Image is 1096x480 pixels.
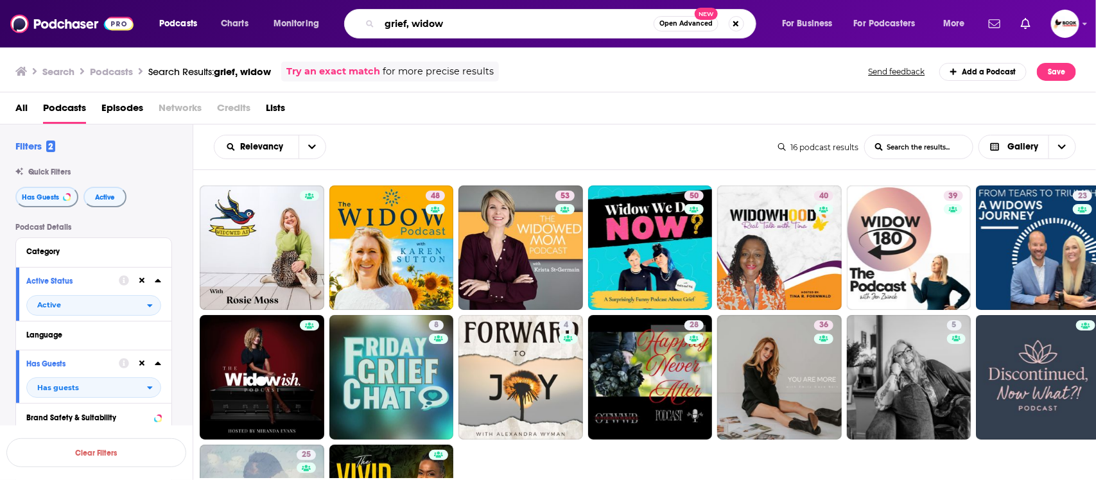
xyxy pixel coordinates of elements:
a: 48 [329,185,454,310]
h2: filter dropdown [26,295,161,316]
a: 50 [684,191,704,201]
button: Category [26,243,161,259]
input: Search podcasts, credits, & more... [379,13,654,34]
button: Brand Safety & Suitability [26,409,161,425]
span: grief, widow [214,65,271,78]
button: open menu [934,13,981,34]
button: open menu [299,135,326,159]
a: Add a Podcast [939,63,1027,81]
span: Has guests [37,384,79,391]
p: Podcast Details [15,223,172,232]
a: Show notifications dropdown [1016,13,1036,35]
button: Choose View [979,135,1077,159]
a: 53 [555,191,575,201]
div: 16 podcast results [778,142,859,152]
button: open menu [26,377,161,398]
a: 40 [717,185,842,310]
span: 36 [819,319,828,332]
button: open menu [265,13,336,34]
a: Show notifications dropdown [984,13,1005,35]
a: 28 [588,315,713,440]
span: 8 [434,319,439,332]
a: Try an exact match [286,64,380,79]
span: 25 [302,449,311,461]
span: 53 [561,190,570,203]
a: Episodes [101,98,143,124]
span: Networks [159,98,202,124]
span: 4 [564,319,568,332]
div: Language [26,330,153,339]
button: Active [83,187,126,207]
span: Credits [217,98,250,124]
a: 40 [814,191,833,201]
button: open menu [773,13,849,34]
a: 4 [559,320,573,330]
a: Podcasts [43,98,86,124]
span: Podcasts [159,15,197,33]
button: Show profile menu [1051,10,1079,38]
a: 5 [947,320,962,330]
span: 40 [819,190,828,203]
h2: filter dropdown [26,377,161,398]
span: Quick Filters [28,167,71,176]
a: Lists [266,98,285,124]
a: 28 [684,320,704,330]
button: Language [26,327,161,343]
span: Monitoring [274,15,319,33]
a: 39 [944,191,963,201]
span: 23 [1078,190,1087,203]
button: Active Status [26,273,119,289]
span: Charts [221,15,248,33]
span: for more precise results [383,64,494,79]
span: 50 [690,190,699,203]
a: 53 [458,185,583,310]
a: Charts [213,13,256,34]
h2: Choose List sort [214,135,326,159]
span: 5 [952,319,957,332]
span: More [943,15,965,33]
button: open menu [214,142,299,151]
span: 39 [949,190,958,203]
button: Open AdvancedNew [654,16,718,31]
span: Active [95,194,115,201]
img: Podchaser - Follow, Share and Rate Podcasts [10,12,134,36]
div: Search podcasts, credits, & more... [356,9,769,39]
a: 39 [847,185,971,310]
div: Search Results: [148,65,271,78]
a: Search Results:grief, widow [148,65,271,78]
span: New [695,8,718,20]
span: Open Advanced [659,21,713,27]
span: Logged in as BookLaunchers [1051,10,1079,38]
div: Brand Safety & Suitability [26,413,150,422]
span: Active [37,302,61,309]
a: 36 [717,315,842,440]
a: 5 [847,315,971,440]
a: 36 [814,320,833,330]
a: 50 [588,185,713,310]
div: Category [26,247,153,256]
button: Clear Filters [6,438,186,467]
span: 28 [690,319,699,332]
div: Has Guests [26,359,110,368]
img: User Profile [1051,10,1079,38]
h3: Podcasts [90,65,133,78]
a: 8 [429,320,444,330]
a: 4 [458,315,583,440]
button: Save [1037,63,1076,81]
button: Send feedback [865,66,929,77]
button: Has Guests [15,187,78,207]
span: Gallery [1007,142,1038,151]
span: For Business [782,15,833,33]
a: 8 [329,315,454,440]
h3: Search [42,65,74,78]
span: 2 [46,141,55,152]
a: All [15,98,28,124]
button: open menu [26,295,161,316]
